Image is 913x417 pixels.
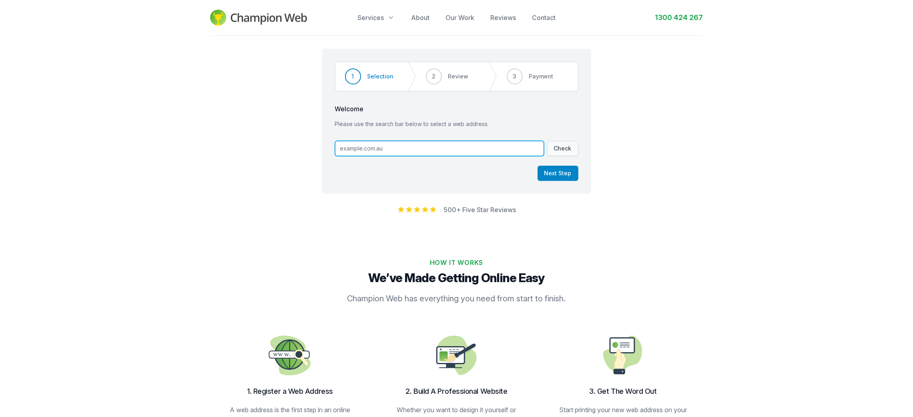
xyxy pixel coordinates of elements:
a: 1300 424 267 [655,12,703,23]
span: 3 [513,72,516,80]
a: Contact [532,13,556,22]
button: Services [357,13,395,22]
span: Selection [367,72,394,80]
button: Next Step [538,166,578,181]
span: Welcome [335,104,578,114]
nav: Progress [335,62,578,91]
a: 500+ Five Star Reviews [443,206,516,214]
a: Reviews [490,13,516,22]
p: Champion Web has everything you need from start to finish. [301,293,613,304]
input: example.com.au [335,141,544,156]
img: Design [598,330,649,381]
a: Our Work [445,13,474,22]
span: Services [357,13,384,22]
h2: How It Works [213,258,700,267]
h3: 3. Get The Word Out [556,386,690,397]
span: Review [448,72,469,80]
p: Please use the search bar below to select a web address. [335,120,578,128]
span: 2 [432,72,435,80]
span: Payment [529,72,554,80]
p: We’ve Made Getting Online Easy [213,271,700,285]
h3: 1. Register a Web Address [223,386,357,397]
img: Champion Web [210,10,307,26]
h3: 2. Build A Professional Website [389,386,524,397]
img: Design [265,330,316,381]
a: About [411,13,429,22]
button: Check [547,141,578,156]
img: Design [431,330,482,381]
span: 1 [352,72,354,80]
